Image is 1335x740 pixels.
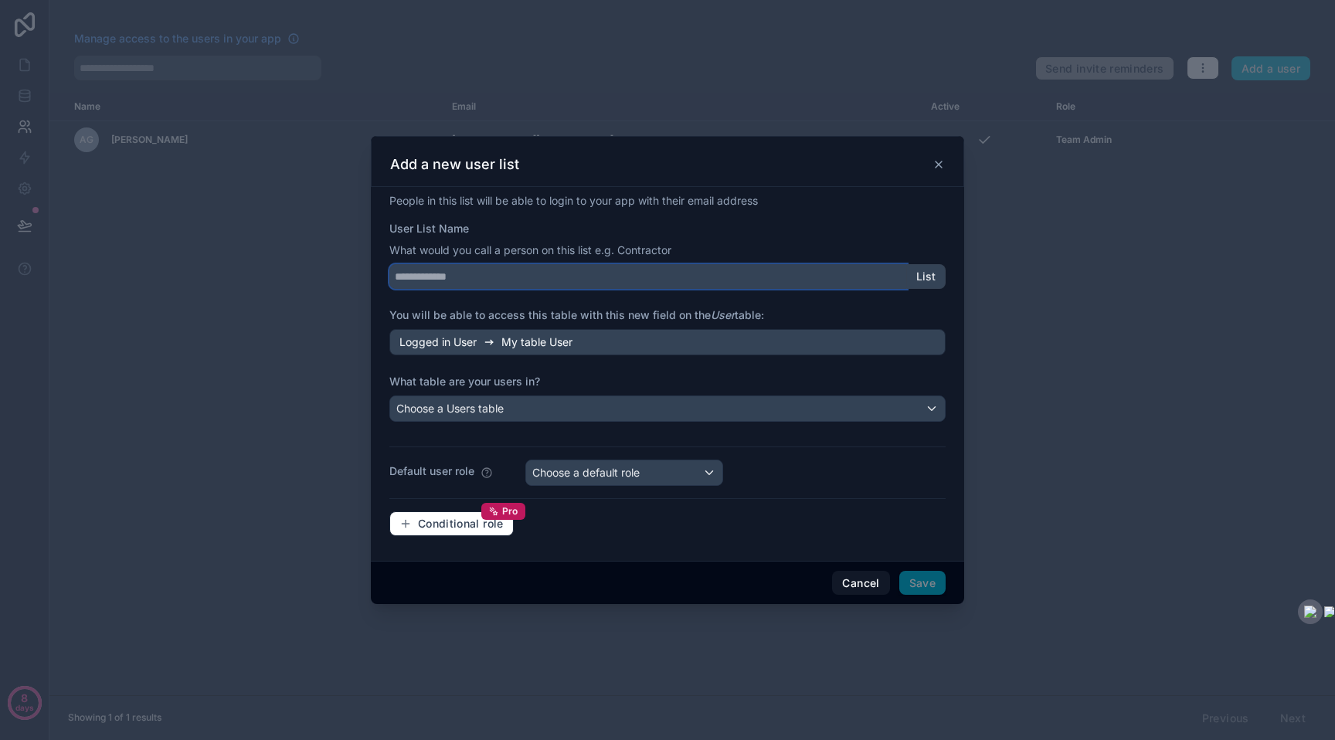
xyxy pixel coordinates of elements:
[396,402,504,415] span: Choose a Users table
[389,221,469,236] label: User List Name
[389,511,514,536] button: Conditional rolePro
[501,334,572,350] span: My table User
[389,193,946,209] p: People in this list will be able to login to your app with their email address
[532,466,640,479] span: Choose a default role
[389,308,764,321] span: You will be able to access this table with this new field on the table:
[389,243,946,258] p: What would you call a person on this list e.g. Contractor
[389,264,907,289] input: display-name
[389,463,474,479] label: Default user role
[525,460,723,486] button: Choose a default role
[711,308,735,321] em: User
[832,571,889,596] button: Cancel
[390,155,519,174] h3: Add a new user list
[389,395,946,422] button: Choose a Users table
[916,270,936,283] span: List
[399,334,477,350] span: Logged in User
[502,505,518,518] span: Pro
[389,374,946,389] label: What table are your users in?
[418,517,504,531] span: Conditional role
